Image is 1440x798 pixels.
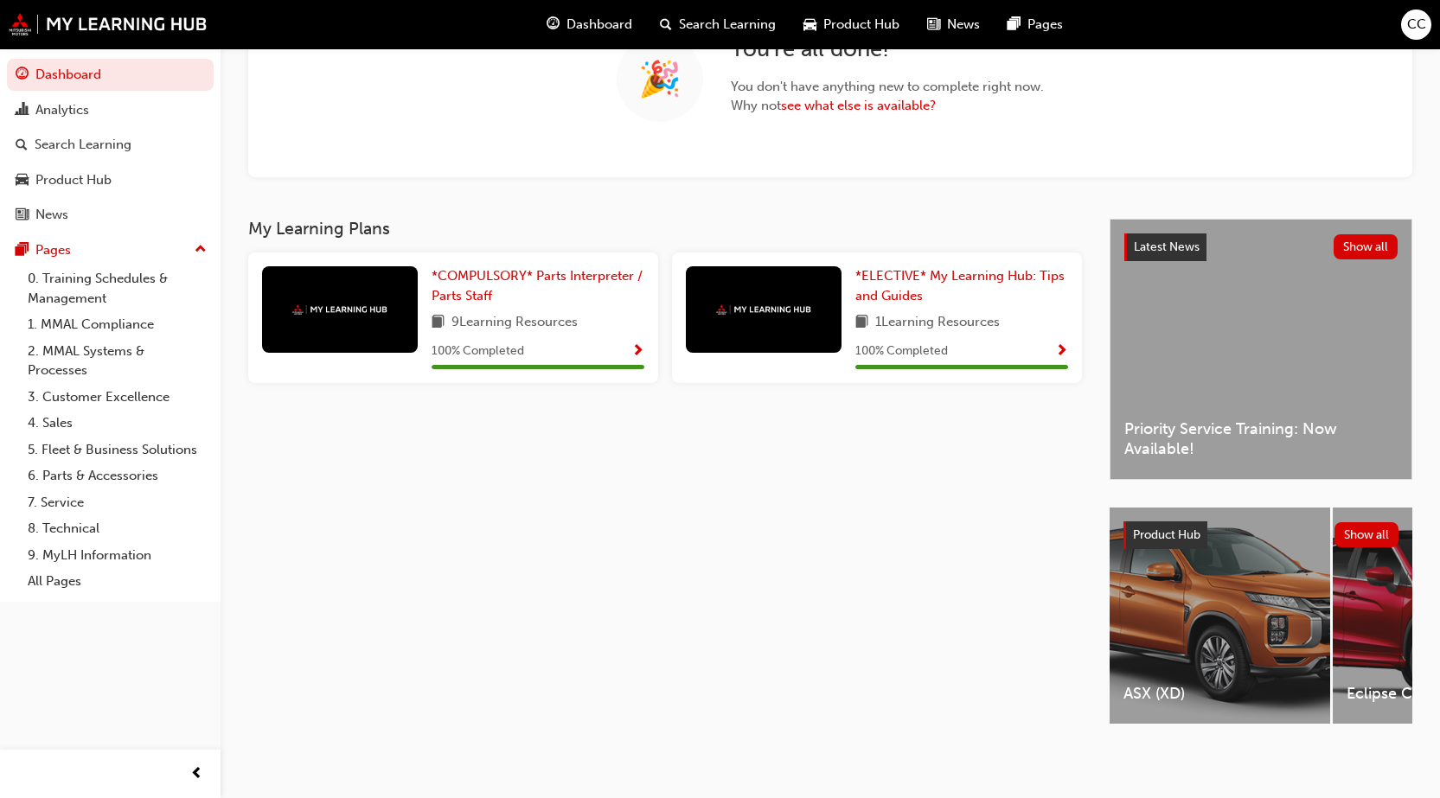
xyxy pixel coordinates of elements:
a: pages-iconPages [994,7,1077,42]
span: ASX (XD) [1123,684,1316,704]
span: guage-icon [16,67,29,83]
span: search-icon [660,14,672,35]
a: 4. Sales [21,410,214,437]
a: guage-iconDashboard [533,7,646,42]
a: News [7,199,214,231]
a: 7. Service [21,489,214,516]
span: pages-icon [16,243,29,259]
button: DashboardAnalyticsSearch LearningProduct HubNews [7,55,214,234]
a: Product HubShow all [1123,521,1398,549]
a: Dashboard [7,59,214,91]
span: Search Learning [679,15,776,35]
a: car-iconProduct Hub [790,7,913,42]
span: book-icon [432,312,445,334]
span: 100 % Completed [432,342,524,361]
span: chart-icon [16,103,29,118]
span: book-icon [855,312,868,334]
span: Why not [731,96,1044,116]
span: news-icon [16,207,29,223]
button: Show all [1334,522,1399,547]
span: News [947,15,980,35]
a: All Pages [21,568,214,595]
div: News [35,205,68,225]
a: search-iconSearch Learning [646,7,790,42]
a: 0. Training Schedules & Management [21,265,214,311]
a: 6. Parts & Accessories [21,463,214,489]
span: car-icon [16,173,29,188]
a: Product Hub [7,164,214,196]
a: 1. MMAL Compliance [21,311,214,338]
a: *ELECTIVE* My Learning Hub: Tips and Guides [855,266,1068,305]
img: mmal [292,304,387,316]
a: 2. MMAL Systems & Processes [21,338,214,384]
a: *COMPULSORY* Parts Interpreter / Parts Staff [432,266,644,305]
span: Product Hub [823,15,899,35]
a: Analytics [7,94,214,126]
span: car-icon [803,14,816,35]
span: 🎉 [638,69,682,89]
a: Latest NewsShow all [1124,233,1398,261]
button: Pages [7,234,214,266]
a: 8. Technical [21,515,214,542]
div: Search Learning [35,135,131,155]
h2: You ' re all done! [731,35,1044,63]
h3: My Learning Plans [248,219,1082,239]
span: news-icon [927,14,940,35]
span: Pages [1027,15,1063,35]
div: Product Hub [35,170,112,190]
span: *COMPULSORY* Parts Interpreter / Parts Staff [432,268,643,303]
img: mmal [716,304,811,316]
span: pages-icon [1008,14,1021,35]
a: Latest NewsShow allPriority Service Training: Now Available! [1110,219,1412,480]
div: Pages [35,240,71,260]
span: Latest News [1134,239,1200,254]
span: CC [1407,15,1426,35]
div: Analytics [35,100,89,120]
span: Product Hub [1133,527,1200,542]
a: see what else is available? [781,98,936,113]
span: Show Progress [631,344,644,360]
span: Dashboard [566,15,632,35]
span: prev-icon [190,763,203,785]
span: up-icon [195,239,207,261]
span: guage-icon [547,14,560,35]
span: Show Progress [1055,344,1068,360]
span: search-icon [16,137,28,153]
button: Show Progress [631,341,644,362]
button: Show all [1334,234,1398,259]
span: You don ' t have anything new to complete right now. [731,77,1044,97]
span: Priority Service Training: Now Available! [1124,419,1398,458]
img: mmal [9,13,208,35]
button: CC [1401,10,1431,40]
a: news-iconNews [913,7,994,42]
span: 9 Learning Resources [451,312,578,334]
a: 3. Customer Excellence [21,384,214,411]
span: 1 Learning Resources [875,312,1000,334]
a: 5. Fleet & Business Solutions [21,437,214,463]
button: Show Progress [1055,341,1068,362]
span: *ELECTIVE* My Learning Hub: Tips and Guides [855,268,1065,303]
a: 9. MyLH Information [21,542,214,569]
a: ASX (XD) [1110,508,1330,724]
span: 100 % Completed [855,342,948,361]
a: Search Learning [7,129,214,161]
